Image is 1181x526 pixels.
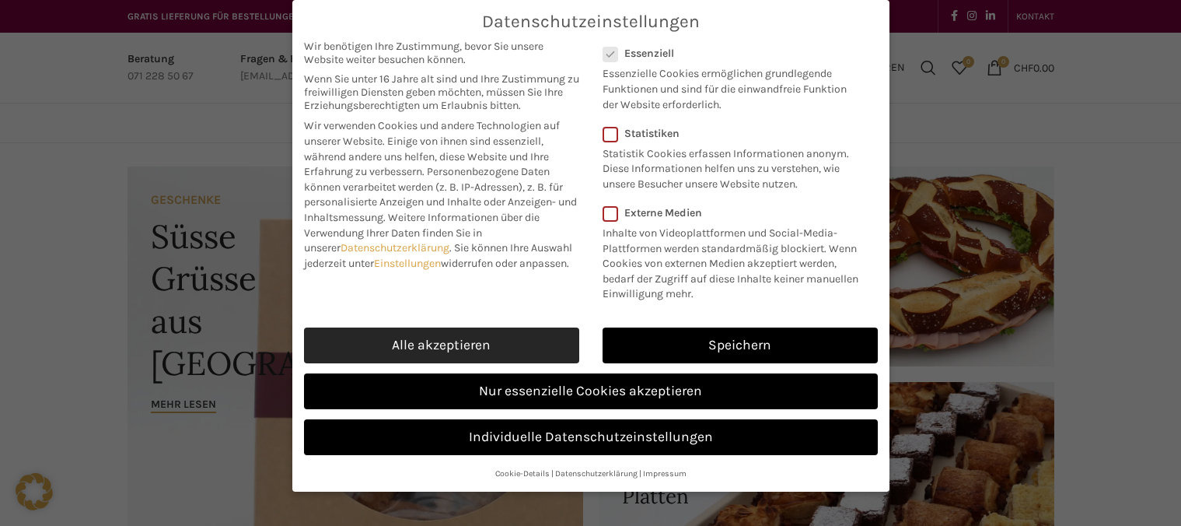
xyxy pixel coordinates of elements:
[304,165,577,224] span: Personenbezogene Daten können verarbeitet werden (z. B. IP-Adressen), z. B. für personalisierte A...
[482,12,700,32] span: Datenschutzeinstellungen
[341,241,449,254] a: Datenschutzerklärung
[603,47,858,60] label: Essenziell
[304,373,878,409] a: Nur essenzielle Cookies akzeptieren
[603,127,858,140] label: Statistiken
[603,140,858,192] p: Statistik Cookies erfassen Informationen anonym. Diese Informationen helfen uns zu verstehen, wie...
[603,60,858,112] p: Essenzielle Cookies ermöglichen grundlegende Funktionen und sind für die einwandfreie Funktion de...
[304,119,560,178] span: Wir verwenden Cookies und andere Technologien auf unserer Website. Einige von ihnen sind essenzie...
[304,211,540,254] span: Weitere Informationen über die Verwendung Ihrer Daten finden Sie in unserer .
[304,40,579,66] span: Wir benötigen Ihre Zustimmung, bevor Sie unsere Website weiter besuchen können.
[374,257,441,270] a: Einstellungen
[304,419,878,455] a: Individuelle Datenschutzeinstellungen
[304,328,579,363] a: Alle akzeptieren
[555,468,638,479] a: Datenschutzerklärung
[304,72,579,112] span: Wenn Sie unter 16 Jahre alt sind und Ihre Zustimmung zu freiwilligen Diensten geben möchten, müss...
[495,468,550,479] a: Cookie-Details
[643,468,687,479] a: Impressum
[603,219,868,302] p: Inhalte von Videoplattformen und Social-Media-Plattformen werden standardmäßig blockiert. Wenn Co...
[603,328,878,363] a: Speichern
[603,206,868,219] label: Externe Medien
[304,241,572,270] span: Sie können Ihre Auswahl jederzeit unter widerrufen oder anpassen.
